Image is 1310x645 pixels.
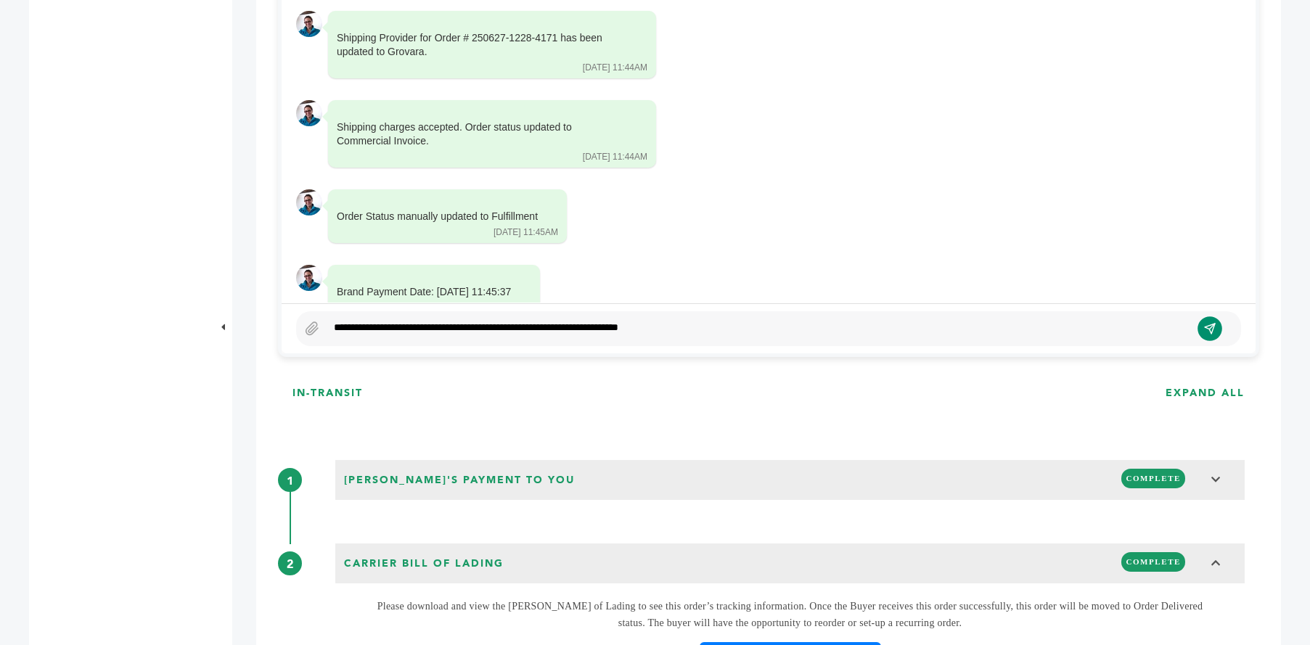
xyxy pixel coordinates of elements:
[292,386,363,400] h3: IN-TRANSIT
[583,62,647,74] div: [DATE] 11:44AM
[340,469,579,492] span: [PERSON_NAME]'s Payment to You
[1121,469,1185,488] span: COMPLETE
[494,226,558,239] div: [DATE] 11:45AM
[337,210,538,224] div: Order Status manually updated to Fulfillment
[337,31,627,59] div: Shipping Provider for Order # 250627-1228-4171 has been updated to Grovara.
[583,151,647,163] div: [DATE] 11:44AM
[340,552,508,575] span: Carrier Bill of Lading
[337,285,511,300] div: Brand Payment Date: [DATE] 11:45:37
[1166,386,1245,400] h3: EXPAND ALL
[337,120,627,149] div: Shipping charges accepted. Order status updated to Commercial Invoice.
[1121,552,1185,572] span: COMPLETE
[467,301,531,313] div: [DATE] 11:45AM
[372,598,1208,631] span: Please download and view the [PERSON_NAME] of Lading to see this order’s tracking information. On...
